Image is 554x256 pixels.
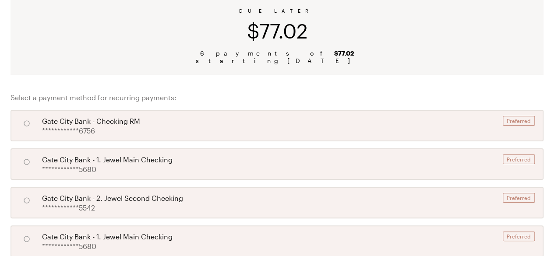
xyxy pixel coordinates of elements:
div: Preferred [503,193,535,203]
span: starting [DATE] [196,57,359,64]
span: Gate City Bank - 1. Jewel Main Checking [42,154,173,165]
span: Gate City Bank - 1. Jewel Main Checking [42,231,173,242]
span: 6 payments of [200,49,354,57]
span: Gate City Bank - 2. Jewel Second Checking [42,193,183,203]
div: Preferred [503,231,535,241]
span: $77.02 [247,19,307,42]
b: $77.02 [334,49,354,57]
span: Select a payment method for recurring payments: [11,92,543,103]
div: Preferred [503,116,535,126]
span: DUE LATER [239,8,315,14]
span: Gate City Bank - Checking RM [42,116,140,126]
div: Preferred [503,154,535,164]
